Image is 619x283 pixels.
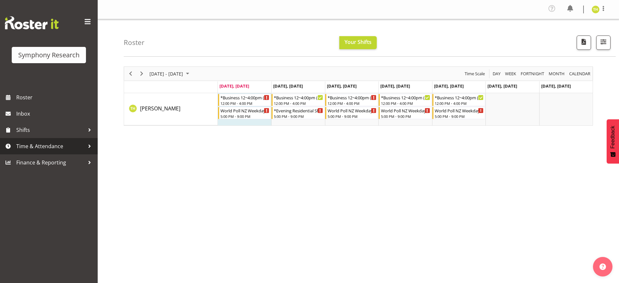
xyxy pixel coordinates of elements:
button: Month [568,70,592,78]
span: Shifts [16,125,85,135]
div: World Poll NZ Weekdays [328,107,376,114]
div: Tristan Healley"s event - *Business 12~4:00pm (mixed shift start times) Begin From Tuesday, Septe... [272,94,324,106]
button: Download a PDF of the roster according to the set date range. [577,35,591,50]
img: Rosterit website logo [5,16,59,29]
div: 12:00 PM - 4:00 PM [435,101,484,106]
div: *Business 12~4:00pm (mixed shift start times) [274,94,323,101]
span: Your Shifts [345,38,372,46]
button: Timeline Week [504,70,517,78]
button: Your Shifts [339,36,377,49]
div: Symphony Research [18,50,79,60]
span: Time & Attendance [16,141,85,151]
table: Timeline Week of September 8, 2025 [218,93,593,125]
div: *Evening Residential Shift 5-9pm [274,107,323,114]
div: *Business 12~4:00pm (mixed shift start times) [381,94,430,101]
div: 5:00 PM - 9:00 PM [220,114,269,119]
div: Tristan Healley"s event - World Poll NZ Weekdays Begin From Thursday, September 11, 2025 at 5:00:... [379,107,431,119]
div: 12:00 PM - 4:00 PM [328,101,376,106]
div: 5:00 PM - 9:00 PM [435,114,484,119]
span: Month [548,70,565,78]
div: Tristan Healley"s event - *Business 12~4:00pm (mixed shift start times) Begin From Thursday, Sept... [379,94,431,106]
a: [PERSON_NAME] [140,105,180,112]
span: [DATE], [DATE] [487,83,517,89]
span: [DATE], [DATE] [380,83,410,89]
span: Fortnight [520,70,545,78]
div: World Poll NZ Weekdays [220,107,269,114]
td: Tristan Healley resource [124,93,218,125]
button: Fortnight [520,70,545,78]
span: [DATE], [DATE] [327,83,357,89]
div: 5:00 PM - 9:00 PM [381,114,430,119]
span: Feedback [610,126,616,149]
div: 5:00 PM - 9:00 PM [274,114,323,119]
span: [DATE], [DATE] [219,83,249,89]
button: Timeline Month [548,70,566,78]
button: Feedback - Show survey [607,119,619,163]
button: Previous [126,70,135,78]
div: 12:00 PM - 4:00 PM [220,101,269,106]
span: [DATE], [DATE] [434,83,464,89]
span: calendar [569,70,591,78]
div: Tristan Healley"s event - World Poll NZ Weekdays Begin From Monday, September 8, 2025 at 5:00:00 ... [218,107,271,119]
div: World Poll NZ Weekdays [381,107,430,114]
div: Tristan Healley"s event - *Evening Residential Shift 5-9pm Begin From Tuesday, September 9, 2025 ... [272,107,324,119]
div: Tristan Healley"s event - *Business 12~4:00pm (mixed shift start times) Begin From Wednesday, Sep... [325,94,378,106]
div: World Poll NZ Weekdays [435,107,484,114]
div: Tristan Healley"s event - *Business 12~4:00pm (mixed shift start times) Begin From Monday, Septem... [218,94,271,106]
span: [DATE], [DATE] [541,83,571,89]
div: Tristan Healley"s event - World Poll NZ Weekdays Begin From Friday, September 12, 2025 at 5:00:00... [432,107,485,119]
div: 12:00 PM - 4:00 PM [381,101,430,106]
span: Finance & Reporting [16,158,85,167]
button: Filter Shifts [596,35,611,50]
button: Next [137,70,146,78]
span: Week [504,70,517,78]
div: Next [136,67,147,80]
div: Tristan Healley"s event - World Poll NZ Weekdays Begin From Wednesday, September 10, 2025 at 5:00... [325,107,378,119]
span: Roster [16,92,94,102]
span: Inbox [16,109,94,119]
div: Tristan Healley"s event - *Business 12~4:00pm (mixed shift start times) Begin From Friday, Septem... [432,94,485,106]
img: help-xxl-2.png [599,263,606,270]
button: September 08 - 14, 2025 [148,70,192,78]
button: Timeline Day [492,70,502,78]
button: Time Scale [464,70,486,78]
span: [DATE] - [DATE] [149,70,184,78]
h4: Roster [124,39,145,46]
div: 5:00 PM - 9:00 PM [328,114,376,119]
div: Timeline Week of September 8, 2025 [124,66,593,126]
span: Day [492,70,501,78]
div: *Business 12~4:00pm (mixed shift start times) [435,94,484,101]
div: *Business 12~4:00pm (mixed shift start times) [220,94,269,101]
div: *Business 12~4:00pm (mixed shift start times) [328,94,376,101]
span: [DATE], [DATE] [273,83,303,89]
div: 12:00 PM - 4:00 PM [274,101,323,106]
div: Previous [125,67,136,80]
img: tristan-healley11868.jpg [592,6,599,13]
